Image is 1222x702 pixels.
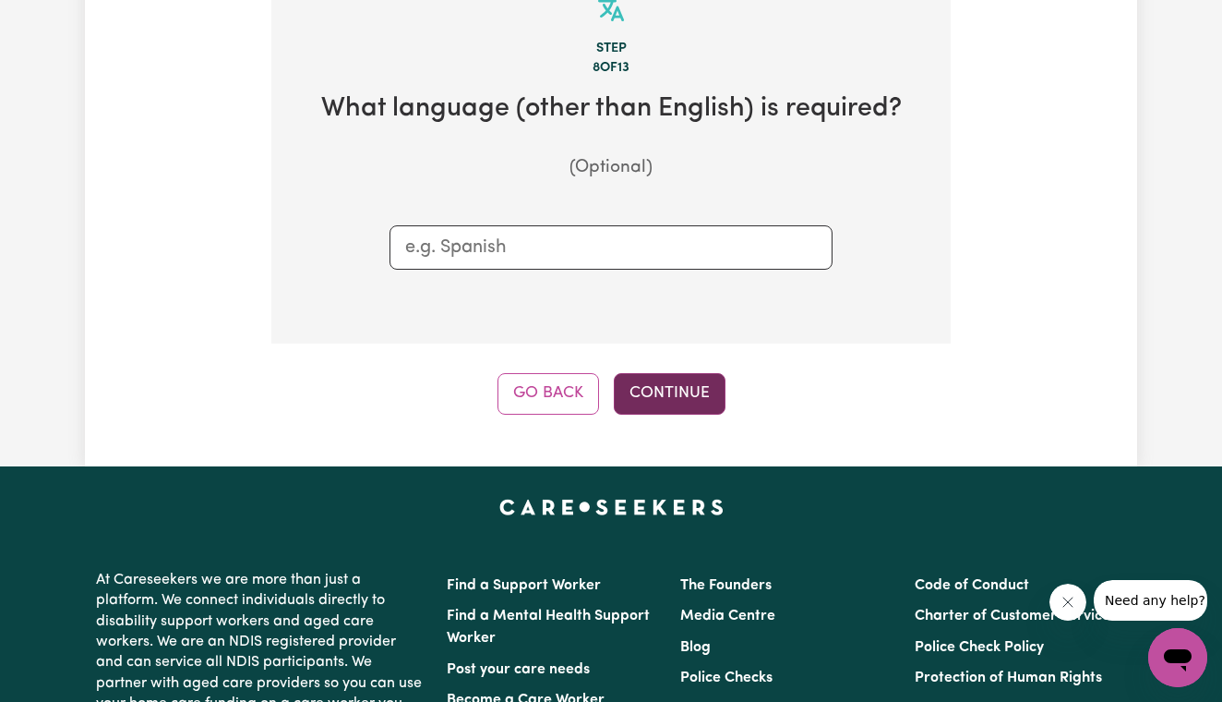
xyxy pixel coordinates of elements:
[301,58,921,79] div: 8 of 13
[680,578,772,593] a: The Founders
[680,609,775,623] a: Media Centre
[301,39,921,59] div: Step
[1049,584,1086,621] iframe: Close message
[301,155,921,182] p: (Optional)
[680,640,711,655] a: Blog
[497,373,599,414] button: Go Back
[915,609,1110,623] a: Charter of Customer Service
[405,234,817,261] input: e.g. Spanish
[915,578,1029,593] a: Code of Conduct
[1148,628,1207,687] iframe: Button to launch messaging window
[915,640,1044,655] a: Police Check Policy
[915,671,1102,685] a: Protection of Human Rights
[614,373,725,414] button: Continue
[499,500,724,514] a: Careseekers home page
[447,578,601,593] a: Find a Support Worker
[447,662,590,677] a: Post your care needs
[447,609,650,646] a: Find a Mental Health Support Worker
[680,671,773,685] a: Police Checks
[301,93,921,126] h2: What language (other than English) is required?
[1094,580,1207,621] iframe: Message from company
